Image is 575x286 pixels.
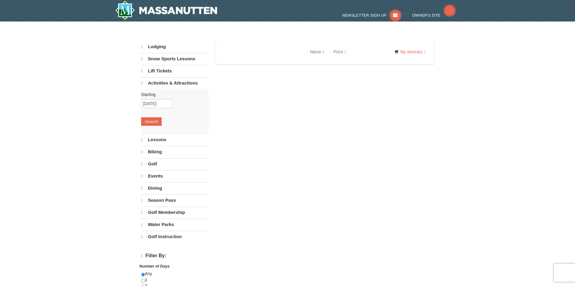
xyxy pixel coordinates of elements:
[141,146,209,158] a: Biking
[141,195,209,206] a: Season Pass
[342,13,386,18] span: Newsletter Sign Up
[412,13,456,18] a: Owner's Site
[342,13,402,18] a: Newsletter Sign Up
[141,207,209,218] a: Golf Membership
[141,170,209,182] a: Events
[329,46,351,58] a: Price
[391,47,429,56] a: My Itinerary
[141,158,209,170] a: Golf
[141,91,204,98] label: Starting
[141,41,209,52] a: Lodging
[141,65,209,77] a: Lift Tickets
[140,264,170,268] strong: Number of Days
[141,134,209,145] a: Lessons
[306,46,329,58] a: Name
[141,77,209,89] a: Activities & Attractions
[141,231,209,242] a: Golf Instruction
[115,1,217,20] img: Massanutten Resort Logo
[141,182,209,194] a: Dining
[141,53,209,65] a: Snow Sports Lessons
[115,1,217,20] a: Massanutten Resort
[412,13,441,18] span: Owner's Site
[141,253,209,259] h4: Filter By:
[141,117,162,126] button: Search
[141,219,209,230] a: Water Parks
